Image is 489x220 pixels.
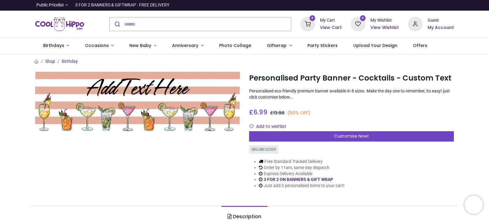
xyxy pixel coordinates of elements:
[370,17,399,23] div: My Wishlist
[264,177,333,182] a: 3 FOR 2 ON BANNERS & GIFT WRAP
[164,38,211,54] a: Anniversary
[122,38,164,54] a: New Baby
[334,133,369,139] span: Customise Now!
[249,124,254,128] i: Add to wishlist
[465,196,483,214] iframe: Brevo live chat
[428,25,454,31] a: My Account
[43,42,64,49] span: Birthdays
[172,42,198,49] span: Anniversary
[36,2,64,8] span: Public Pricelist
[249,88,454,100] p: Personalised eco-friendly premium banner available in 8 sizes. Make the day one to remember, its ...
[259,165,344,171] li: Order by 11am, same day dispatch
[77,38,122,54] a: Occasions
[249,121,292,132] button: Add to wishlistAdd to wishlist
[35,72,240,133] img: Personalised Party Banner - Cocktails - Custom Text
[413,42,427,49] span: Offers
[353,42,397,49] span: Upload Your Design
[259,183,344,189] li: Just add 3 personalised items to your cart!
[259,38,300,54] a: Giftwrap
[45,59,55,64] a: Shop
[110,17,124,31] button: Submit
[287,110,311,116] small: (50% OFF)
[428,17,454,23] div: Guest
[270,110,285,116] span: £
[62,59,78,64] a: Birthday
[370,25,399,31] a: View Wishlist
[75,2,169,8] div: 3 FOR 2 BANNERS & GIFTWRAP - FREE DELIVERY
[35,38,77,54] a: Birthdays
[35,2,68,8] a: Public Pricelist
[259,159,344,165] li: Free Standard Tracked Delivery
[253,108,267,117] span: 6.99
[267,42,287,49] span: Giftwrap
[249,73,454,83] h1: Personalised Party Banner - Cocktails - Custom Text
[325,2,454,8] iframe: Customer reviews powered by Trustpilot
[320,17,342,23] div: My Cart
[307,42,338,49] span: Party Stickers
[300,21,315,26] a: 0
[85,42,109,49] span: Occasions
[219,42,251,49] span: Photo Collage
[35,16,84,33] a: Logo of Cool Hippo
[249,108,267,117] span: £
[35,16,84,33] img: Cool Hippo
[259,171,344,177] li: Express Delivery Available
[320,25,342,31] a: View Cart
[351,21,366,26] a: 0
[129,42,151,49] span: New Baby
[249,145,278,154] div: SKU: BN-02369
[273,110,285,116] span: 13.98
[360,15,366,21] sup: 0
[310,15,315,21] sup: 0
